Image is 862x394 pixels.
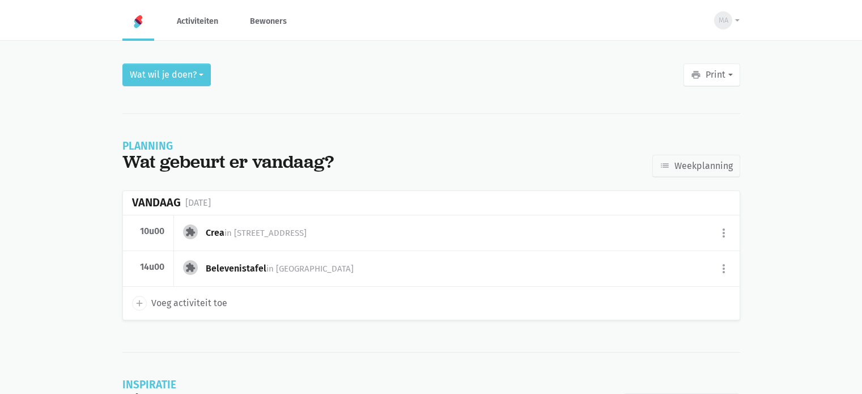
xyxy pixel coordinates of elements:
[224,228,307,238] span: in [STREET_ADDRESS]
[683,63,740,86] button: Print
[691,70,701,80] i: print
[122,380,364,390] div: Inspiratie
[131,15,145,28] img: Home
[266,264,354,274] span: in [GEOGRAPHIC_DATA]
[206,262,363,275] div: Belevenistafel
[122,63,211,86] button: Wat wil je doen?
[719,15,728,26] span: MA
[185,227,196,237] i: extension
[132,261,165,273] div: 14u00
[241,2,296,40] a: Bewoners
[122,141,334,151] div: Planning
[132,226,165,237] div: 10u00
[132,296,227,311] a: add Voeg activiteit toe
[660,160,670,171] i: list
[151,296,227,311] span: Voeg activiteit toe
[206,227,316,239] div: Crea
[185,196,211,210] div: [DATE]
[168,2,227,40] a: Activiteiten
[185,262,196,273] i: extension
[132,196,181,209] div: Vandaag
[707,7,740,33] button: MA
[122,151,334,172] div: Wat gebeurt er vandaag?
[134,298,145,308] i: add
[652,155,740,177] a: Weekplanning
